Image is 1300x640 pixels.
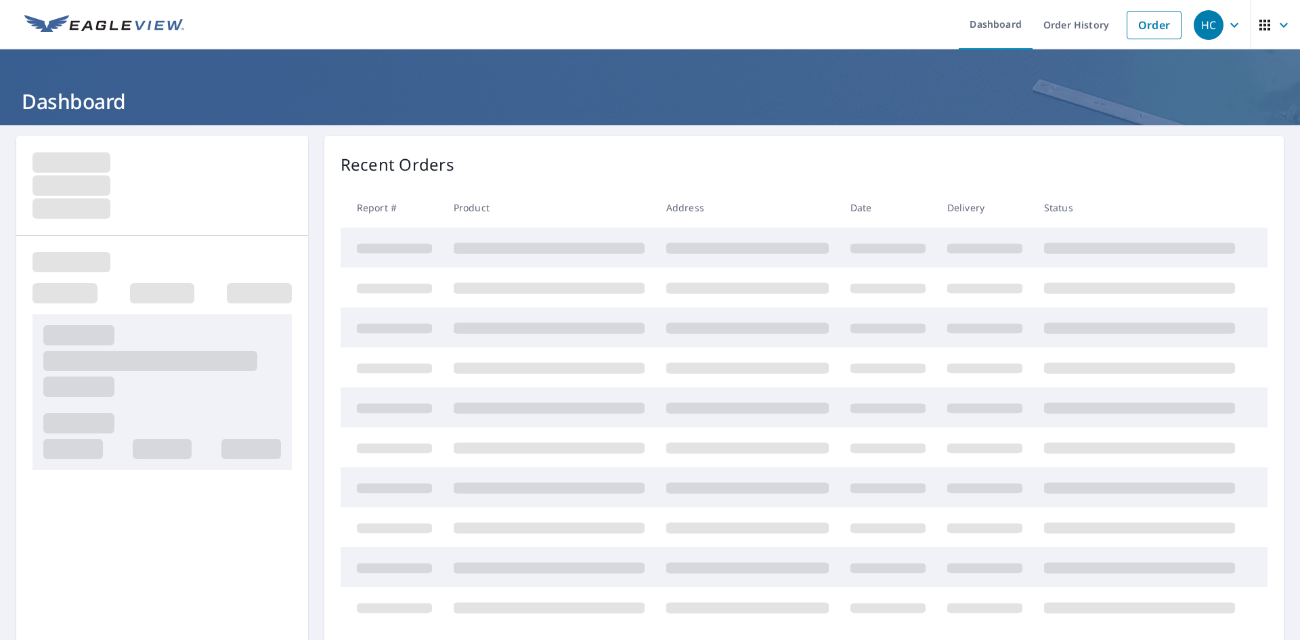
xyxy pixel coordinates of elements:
th: Product [443,188,655,228]
a: Order [1127,11,1182,39]
th: Delivery [936,188,1033,228]
p: Recent Orders [341,152,454,177]
th: Address [655,188,840,228]
h1: Dashboard [16,87,1284,115]
th: Date [840,188,936,228]
div: HC [1194,10,1223,40]
th: Status [1033,188,1246,228]
th: Report # [341,188,443,228]
img: EV Logo [24,15,184,35]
